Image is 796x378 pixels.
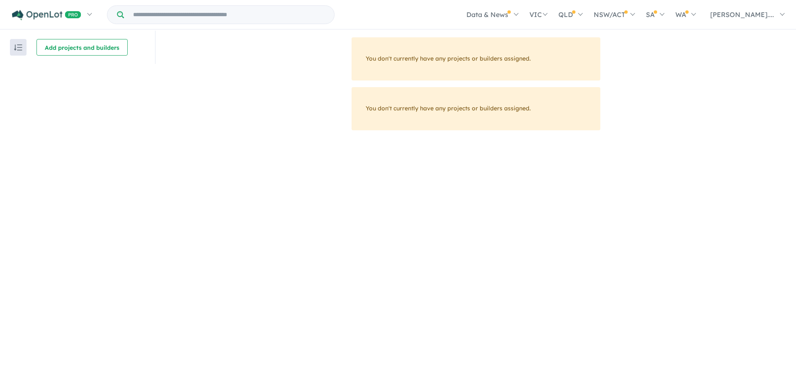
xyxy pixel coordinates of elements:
[14,44,22,51] img: sort.svg
[352,37,600,80] div: You don't currently have any projects or builders assigned.
[710,10,774,19] span: [PERSON_NAME]....
[126,6,332,24] input: Try estate name, suburb, builder or developer
[352,87,600,130] div: You don't currently have any projects or builders assigned.
[36,39,128,56] button: Add projects and builders
[12,10,81,20] img: Openlot PRO Logo White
